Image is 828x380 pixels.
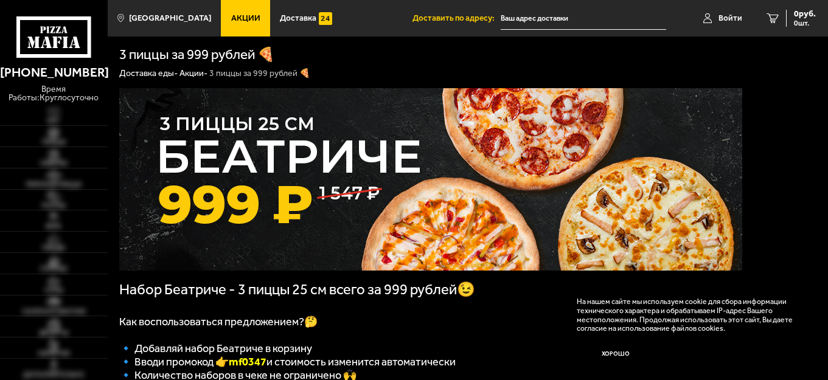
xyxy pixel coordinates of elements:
[119,68,178,78] a: Доставка еды-
[794,10,816,18] span: 0 руб.
[412,14,501,22] span: Доставить по адресу:
[280,14,316,22] span: Доставка
[209,68,310,79] div: 3 пиццы за 999 рублей 🍕
[319,12,332,25] img: 15daf4d41897b9f0e9f617042186c801.svg
[231,14,260,22] span: Акции
[129,14,211,22] span: [GEOGRAPHIC_DATA]
[179,68,207,78] a: Акции-
[119,315,318,328] span: Как воспользоваться предложением?🤔
[119,48,274,62] h1: 3 пиццы за 999 рублей 🍕
[119,355,456,368] span: 🔹 Вводи промокод 👉 и стоимость изменится автоматически
[577,342,655,368] button: Хорошо
[119,88,742,271] img: 1024x1024
[229,355,266,368] b: mf0347
[119,342,312,355] span: 🔹 Добавляй набор Беатриче в корзину
[577,297,801,333] p: На нашем сайте мы используем cookie для сбора информации технического характера и обрабатываем IP...
[119,281,475,298] span: Набор Беатриче - 3 пиццы 25 см всего за 999 рублей😉
[718,14,742,22] span: Войти
[501,7,666,30] input: Ваш адрес доставки
[794,19,816,27] span: 0 шт.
